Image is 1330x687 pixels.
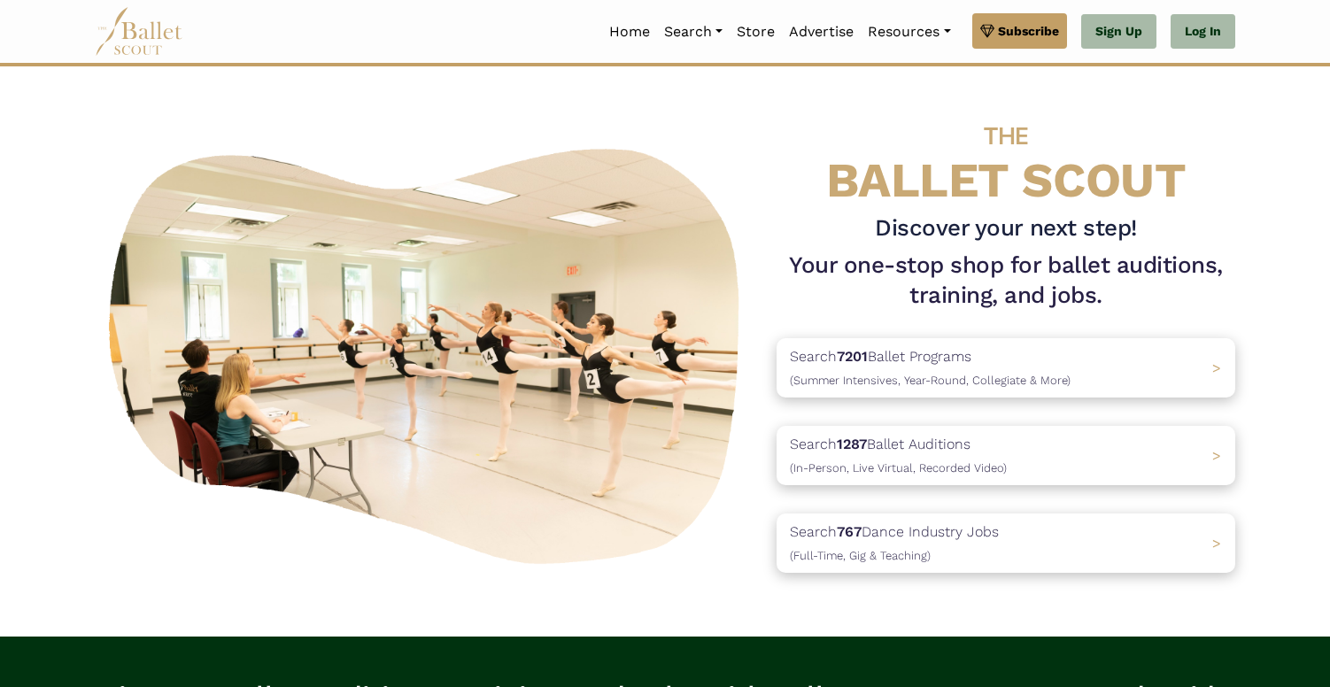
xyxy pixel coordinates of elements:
a: Store [730,13,782,50]
a: Resources [861,13,957,50]
a: Search [657,13,730,50]
h4: BALLET SCOUT [777,102,1235,206]
p: Search Ballet Auditions [790,433,1007,478]
a: Advertise [782,13,861,50]
img: gem.svg [980,21,994,41]
b: 767 [837,523,862,540]
span: THE [984,121,1028,151]
h1: Your one-stop shop for ballet auditions, training, and jobs. [777,251,1235,311]
h3: Discover your next step! [777,213,1235,243]
a: Search1287Ballet Auditions(In-Person, Live Virtual, Recorded Video) > [777,426,1235,485]
a: Search7201Ballet Programs(Summer Intensives, Year-Round, Collegiate & More)> [777,338,1235,398]
span: (Summer Intensives, Year-Round, Collegiate & More) [790,374,1071,387]
span: (In-Person, Live Virtual, Recorded Video) [790,461,1007,475]
a: Sign Up [1081,14,1156,50]
a: Home [602,13,657,50]
a: Subscribe [972,13,1067,49]
p: Search Dance Industry Jobs [790,521,999,566]
img: A group of ballerinas talking to each other in a ballet studio [95,129,762,575]
b: 1287 [837,436,867,452]
span: Subscribe [998,21,1059,41]
b: 7201 [837,348,868,365]
span: > [1212,359,1221,376]
a: Log In [1171,14,1235,50]
span: > [1212,535,1221,552]
a: Search767Dance Industry Jobs(Full-Time, Gig & Teaching) > [777,513,1235,573]
span: (Full-Time, Gig & Teaching) [790,549,931,562]
span: > [1212,447,1221,464]
p: Search Ballet Programs [790,345,1071,390]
